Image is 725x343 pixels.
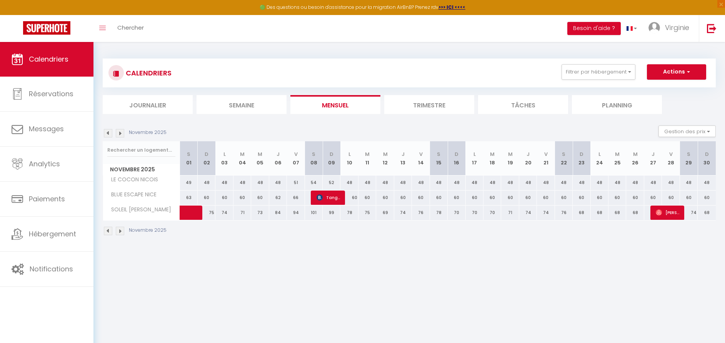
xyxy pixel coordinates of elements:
[680,206,698,220] div: 74
[215,191,233,205] div: 60
[240,151,245,158] abbr: M
[365,151,370,158] abbr: M
[104,191,158,199] span: BLUE ESCAPE NICE
[215,176,233,190] div: 48
[384,95,474,114] li: Trimestre
[608,191,626,205] div: 60
[680,141,698,176] th: 29
[669,151,673,158] abbr: V
[430,176,448,190] div: 48
[438,4,465,10] a: >>> ICI <<<<
[358,141,376,176] th: 11
[705,151,709,158] abbr: D
[626,141,644,176] th: 26
[124,64,172,82] h3: CALENDRIERS
[269,206,287,220] div: 84
[103,95,193,114] li: Journalier
[580,151,583,158] abbr: D
[197,95,287,114] li: Semaine
[29,194,65,204] span: Paiements
[198,176,215,190] div: 48
[519,191,537,205] div: 60
[608,206,626,220] div: 68
[698,206,716,220] div: 68
[358,206,376,220] div: 75
[644,191,662,205] div: 60
[573,191,590,205] div: 60
[544,151,548,158] abbr: V
[358,176,376,190] div: 48
[537,176,555,190] div: 48
[376,206,394,220] div: 69
[383,151,388,158] abbr: M
[104,176,160,184] span: LE COCON NICOIS
[483,206,501,220] div: 70
[448,191,465,205] div: 60
[376,176,394,190] div: 48
[430,206,448,220] div: 78
[448,206,465,220] div: 70
[233,206,251,220] div: 71
[644,141,662,176] th: 27
[680,191,698,205] div: 60
[437,151,440,158] abbr: S
[555,191,573,205] div: 60
[573,141,590,176] th: 23
[205,151,208,158] abbr: D
[644,176,662,190] div: 48
[567,22,621,35] button: Besoin d'aide ?
[29,159,60,169] span: Analytics
[501,206,519,220] div: 71
[180,191,198,205] div: 63
[112,15,150,42] a: Chercher
[269,191,287,205] div: 62
[23,21,70,35] img: Super Booking
[305,206,323,220] div: 101
[376,191,394,205] div: 60
[103,164,180,175] span: Novembre 2025
[490,151,495,158] abbr: M
[180,141,198,176] th: 01
[258,151,262,158] abbr: M
[419,151,423,158] abbr: V
[129,129,167,136] p: Novembre 2025
[376,141,394,176] th: 12
[251,206,269,220] div: 73
[317,190,340,205] span: Tanguy Batut
[305,141,323,176] th: 08
[412,206,430,220] div: 76
[29,124,64,134] span: Messages
[698,191,716,205] div: 60
[501,141,519,176] th: 19
[527,151,530,158] abbr: J
[501,176,519,190] div: 48
[312,151,315,158] abbr: S
[340,191,358,205] div: 60
[29,229,76,239] span: Hébergement
[591,176,608,190] div: 48
[519,141,537,176] th: 20
[573,176,590,190] div: 48
[591,141,608,176] th: 24
[340,206,358,220] div: 78
[537,141,555,176] th: 21
[615,151,620,158] abbr: M
[358,191,376,205] div: 60
[323,206,340,220] div: 99
[519,176,537,190] div: 48
[305,176,323,190] div: 54
[658,125,716,137] button: Gestion des prix
[608,176,626,190] div: 48
[251,176,269,190] div: 48
[466,191,483,205] div: 60
[287,141,305,176] th: 07
[430,191,448,205] div: 60
[251,141,269,176] th: 05
[187,151,190,158] abbr: S
[698,176,716,190] div: 48
[287,176,305,190] div: 51
[104,206,173,214] span: SOLEIL [PERSON_NAME]
[633,151,638,158] abbr: M
[483,191,501,205] div: 60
